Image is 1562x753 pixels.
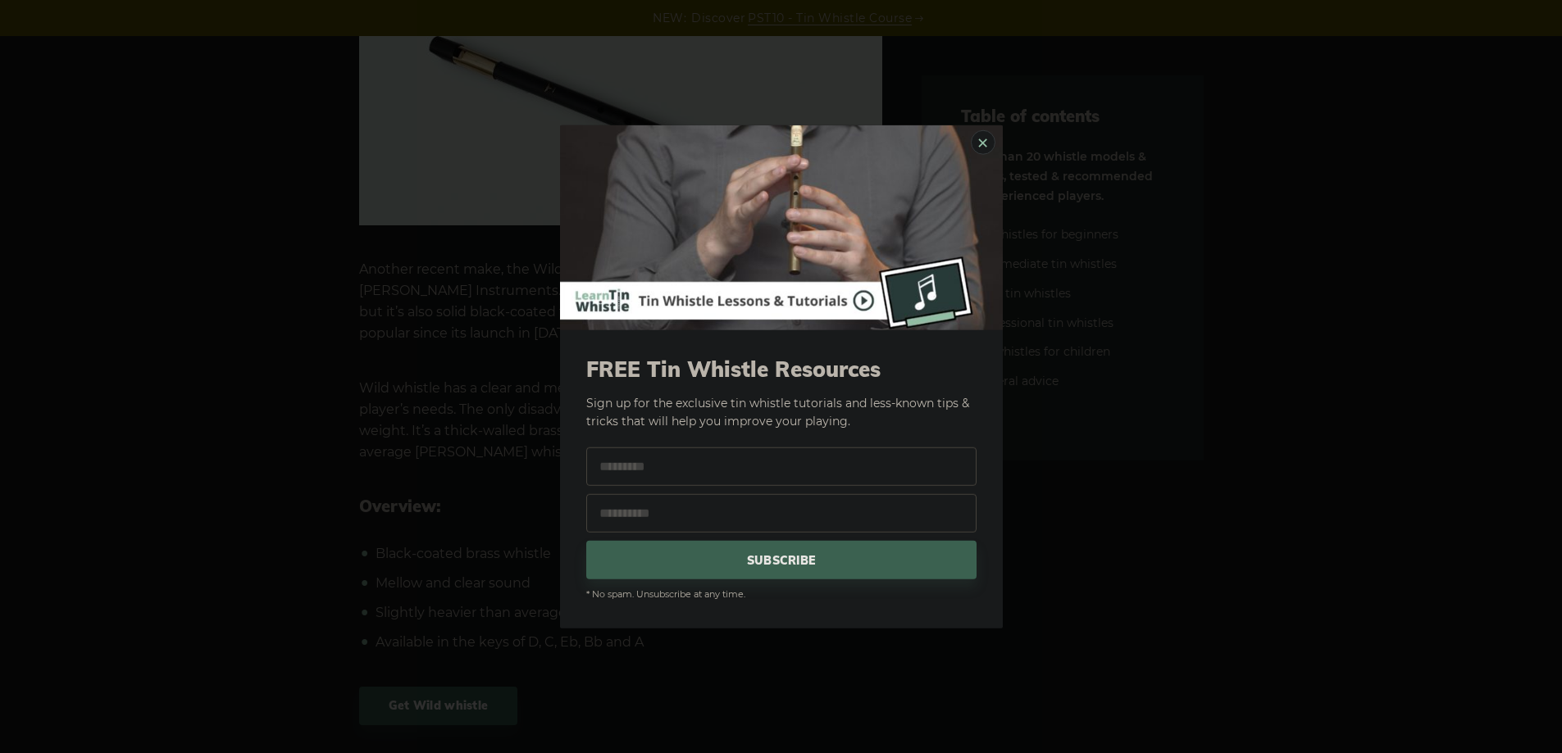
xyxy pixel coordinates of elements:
[586,541,977,579] span: SUBSCRIBE
[971,129,995,154] a: ×
[586,356,977,381] span: FREE Tin Whistle Resources
[586,587,977,602] span: * No spam. Unsubscribe at any time.
[586,356,977,431] p: Sign up for the exclusive tin whistle tutorials and less-known tips & tricks that will help you i...
[560,125,1003,329] img: Tin Whistle Buying Guide Preview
